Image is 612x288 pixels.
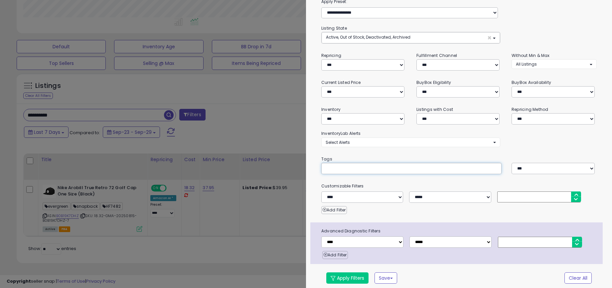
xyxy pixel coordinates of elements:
small: Current Listed Price [321,80,361,85]
button: Select Alerts [321,138,500,147]
span: All Listings [516,61,537,67]
small: BuyBox Eligibility [416,80,451,85]
button: Clear All [564,272,592,284]
span: Advanced Diagnostic Filters [316,227,603,235]
span: Active, Out of Stock, Deactivated, Archived [326,34,410,40]
small: Fulfillment Channel [416,53,457,58]
button: Save [375,272,397,284]
button: Active, Out of Stock, Deactivated, Archived × [322,32,500,43]
small: Tags [316,155,602,163]
button: All Listings [512,59,597,69]
small: InventoryLab Alerts [321,131,361,136]
small: Without Min & Max [512,53,550,58]
small: Repricing [321,53,341,58]
button: Add Filter [321,206,347,214]
span: × [487,34,492,41]
small: Customizable Filters [316,182,602,190]
button: Add Filter [322,251,348,259]
small: Listing State [321,25,347,31]
span: Select Alerts [326,140,350,145]
small: Listings with Cost [416,107,453,112]
small: BuyBox Availability [512,80,551,85]
button: Apply Filters [326,272,369,284]
small: Inventory [321,107,341,112]
small: Repricing Method [512,107,548,112]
